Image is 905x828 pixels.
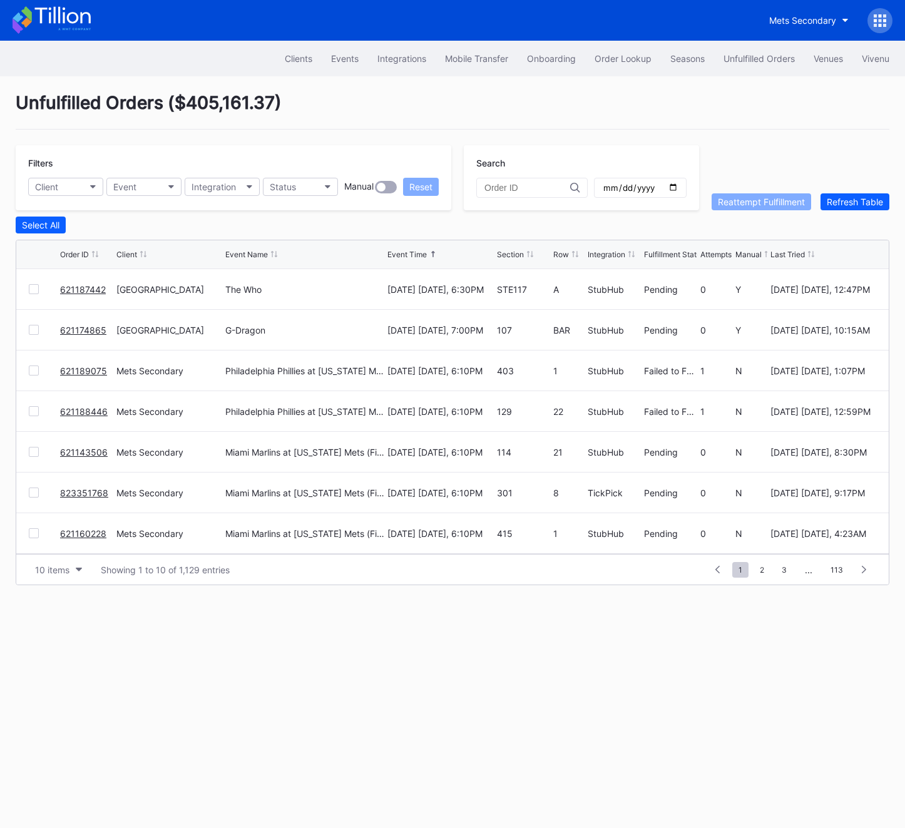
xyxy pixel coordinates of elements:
[770,365,876,376] div: [DATE] [DATE], 1:07PM
[497,325,550,335] div: 107
[60,325,106,335] a: 621174865
[185,178,260,196] button: Integration
[35,181,58,192] div: Client
[770,284,876,295] div: [DATE] [DATE], 12:47PM
[595,53,652,64] div: Order Lookup
[735,406,767,417] div: N
[714,47,804,70] button: Unfulfilled Orders
[387,447,493,457] div: [DATE] [DATE], 6:10PM
[700,284,732,295] div: 0
[770,406,876,417] div: [DATE] [DATE], 12:59PM
[263,178,338,196] button: Status
[60,406,108,417] a: 621188446
[700,365,732,376] div: 1
[754,562,770,578] span: 2
[588,365,641,376] div: StubHub
[403,178,439,196] button: Reset
[644,447,697,457] div: Pending
[60,365,107,376] a: 621189075
[377,53,426,64] div: Integrations
[285,53,312,64] div: Clients
[770,250,805,259] div: Last Tried
[518,47,585,70] button: Onboarding
[275,47,322,70] a: Clients
[116,284,222,295] div: [GEOGRAPHIC_DATA]
[852,47,899,70] button: Vivenu
[28,178,103,196] button: Client
[60,488,108,498] a: 823351768
[436,47,518,70] a: Mobile Transfer
[735,365,767,376] div: N
[409,181,432,192] div: Reset
[116,406,222,417] div: Mets Secondary
[585,47,661,70] button: Order Lookup
[644,488,697,498] div: Pending
[700,447,732,457] div: 0
[106,178,182,196] button: Event
[553,528,585,539] div: 1
[700,325,732,335] div: 0
[712,193,811,210] button: Reattempt Fulfillment
[387,284,493,295] div: [DATE] [DATE], 6:30PM
[387,365,493,376] div: [DATE] [DATE], 6:10PM
[553,447,585,457] div: 21
[723,53,795,64] div: Unfulfilled Orders
[322,47,368,70] button: Events
[387,250,427,259] div: Event Time
[28,158,439,168] div: Filters
[527,53,576,64] div: Onboarding
[29,561,88,578] button: 10 items
[770,488,876,498] div: [DATE] [DATE], 9:17PM
[225,250,268,259] div: Event Name
[60,528,106,539] a: 621160228
[344,181,374,193] div: Manual
[588,325,641,335] div: StubHub
[588,406,641,417] div: StubHub
[497,284,550,295] div: STE117
[116,325,222,335] div: [GEOGRAPHIC_DATA]
[821,193,889,210] button: Refresh Table
[368,47,436,70] button: Integrations
[387,406,493,417] div: [DATE] [DATE], 6:10PM
[588,488,641,498] div: TickPick
[644,250,705,259] div: Fulfillment Status
[60,447,108,457] a: 621143506
[60,250,89,259] div: Order ID
[225,325,265,335] div: G-Dragon
[553,284,585,295] div: A
[16,92,889,130] div: Unfulfilled Orders ( $405,161.37 )
[553,325,585,335] div: BAR
[735,284,767,295] div: Y
[804,47,852,70] button: Venues
[644,365,697,376] div: Failed to Fulfill
[735,250,762,259] div: Manual
[718,197,805,207] div: Reattempt Fulfillment
[732,562,749,578] span: 1
[225,528,384,539] div: Miami Marlins at [US_STATE] Mets (Fireworks Night)
[827,197,883,207] div: Refresh Table
[700,488,732,498] div: 0
[644,406,697,417] div: Failed to Fulfill
[270,181,296,192] div: Status
[35,565,69,575] div: 10 items
[700,406,732,417] div: 1
[735,488,767,498] div: N
[116,365,222,376] div: Mets Secondary
[497,447,550,457] div: 114
[770,447,876,457] div: [DATE] [DATE], 8:30PM
[644,325,697,335] div: Pending
[661,47,714,70] button: Seasons
[735,528,767,539] div: N
[700,528,732,539] div: 0
[192,181,236,192] div: Integration
[588,447,641,457] div: StubHub
[225,488,384,498] div: Miami Marlins at [US_STATE] Mets (Fireworks Night)
[116,528,222,539] div: Mets Secondary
